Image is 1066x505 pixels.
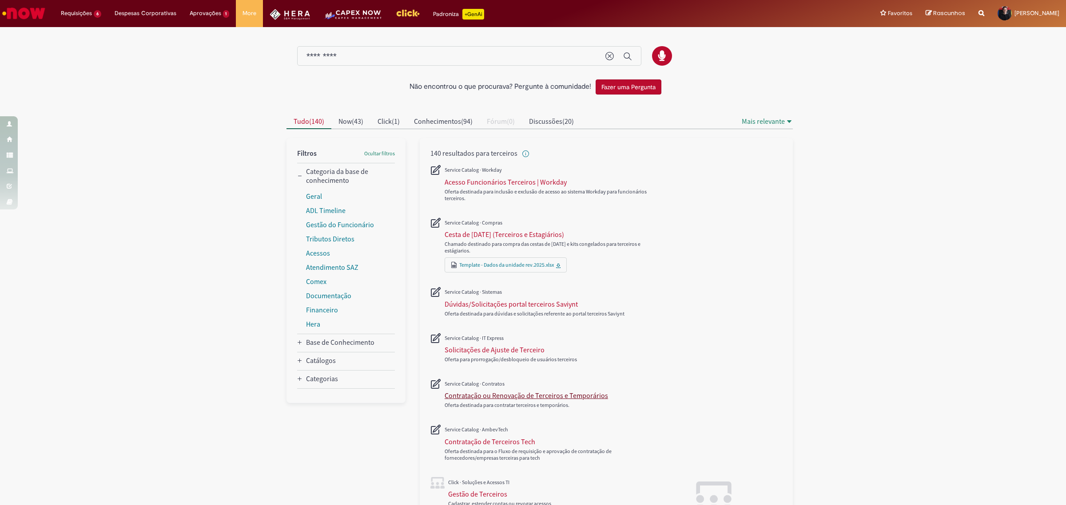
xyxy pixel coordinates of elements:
[888,9,912,18] span: Favoritos
[396,6,420,20] img: click_logo_yellow_360x200.png
[94,10,101,18] span: 6
[115,9,176,18] span: Despesas Corporativas
[323,9,382,27] img: CapexLogo5.png
[223,10,230,18] span: 1
[933,9,965,17] span: Rascunhos
[1014,9,1059,17] span: [PERSON_NAME]
[926,9,965,18] a: Rascunhos
[462,9,484,20] p: +GenAi
[596,79,661,95] button: Fazer uma Pergunta
[433,9,484,20] div: Padroniza
[410,83,591,91] h2: Não encontrou o que procurava? Pergunte à comunidade!
[243,9,256,18] span: More
[270,9,310,20] img: HeraLogo.png
[190,9,221,18] span: Aprovações
[1,4,47,22] img: ServiceNow
[61,9,92,18] span: Requisições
